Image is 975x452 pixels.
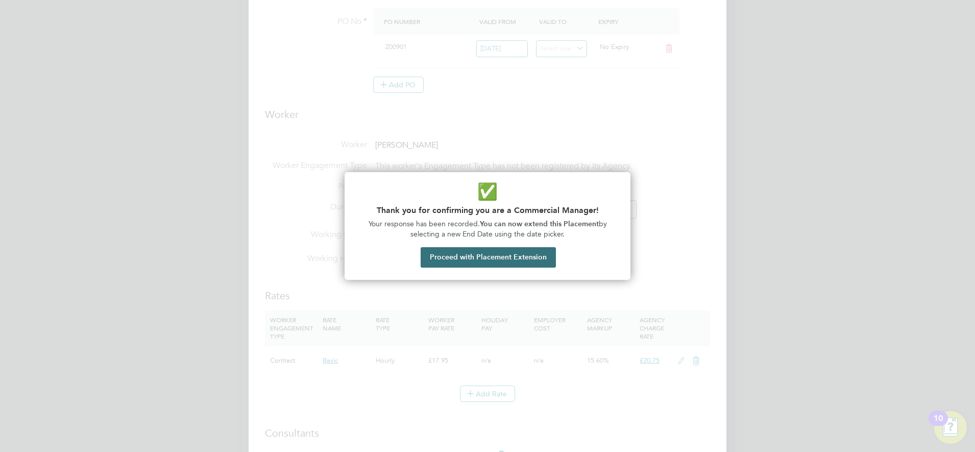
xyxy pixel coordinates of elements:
[369,220,480,228] span: Your response has been recorded.
[357,180,618,203] p: ✅
[480,220,599,228] strong: You can now extend this Placement
[410,220,609,239] span: by selecting a new End Date using the date picker.
[345,172,630,280] div: Commercial Manager Confirmation
[357,205,618,215] h2: Thank you for confirming you are a Commercial Manager!
[421,247,556,268] button: Proceed with Placement Extension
